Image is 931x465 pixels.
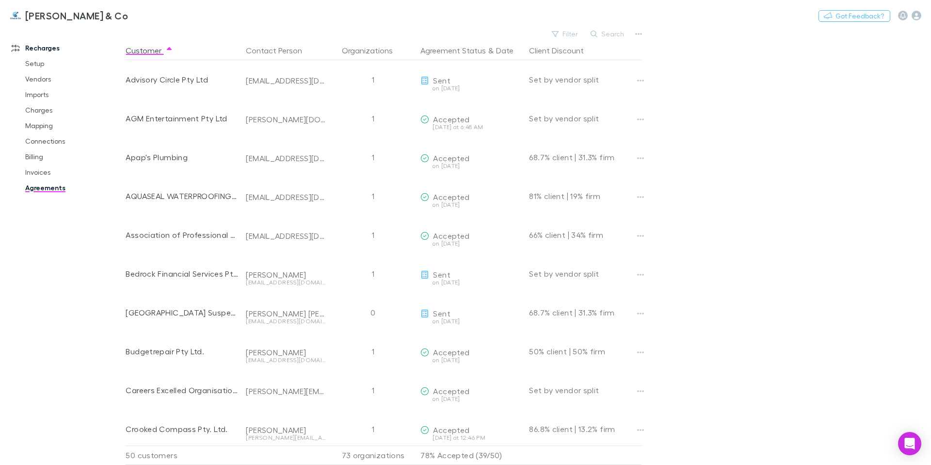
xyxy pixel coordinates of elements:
div: on [DATE] [420,318,521,324]
div: Apap's Plumbing [126,138,238,177]
a: [PERSON_NAME] & Co [4,4,134,27]
div: 0 [329,293,417,332]
div: 1 [329,371,417,410]
div: on [DATE] [420,202,521,208]
span: Accepted [433,115,469,124]
img: Cruz & Co's Logo [10,10,21,21]
div: [EMAIL_ADDRESS][DOMAIN_NAME] [246,192,325,202]
div: 1 [329,254,417,293]
div: 1 [329,177,417,216]
a: Mapping [16,118,131,133]
a: Charges [16,102,131,118]
div: [PERSON_NAME] [246,425,325,435]
a: Recharges [2,40,131,56]
div: 1 [329,216,417,254]
div: 86.8% client | 13.2% firm [529,410,642,448]
div: [EMAIL_ADDRESS][DOMAIN_NAME] [246,357,325,363]
button: Customer [126,41,173,60]
div: on [DATE] [420,280,521,285]
div: 50 customers [126,446,242,465]
div: Open Intercom Messenger [898,432,921,455]
button: Search [586,28,630,40]
button: Filter [547,28,584,40]
a: Connections [16,133,131,149]
div: on [DATE] [420,396,521,402]
div: on [DATE] [420,241,521,247]
div: 68.7% client | 31.3% firm [529,293,642,332]
div: [EMAIL_ADDRESS][DOMAIN_NAME] [246,153,325,163]
span: Sent [433,309,450,318]
div: [EMAIL_ADDRESS][DOMAIN_NAME] [246,231,325,241]
button: Contact Person [246,41,314,60]
div: [GEOGRAPHIC_DATA] Suspension Pty Ltd [126,293,238,332]
span: Sent [433,76,450,85]
div: [EMAIL_ADDRESS][DOMAIN_NAME] [246,76,325,85]
div: [PERSON_NAME] [246,348,325,357]
div: AQUASEAL WATERPROOFING NSW PTY LTD [126,177,238,216]
div: 66% client | 34% firm [529,216,642,254]
a: Setup [16,56,131,71]
div: 1 [329,332,417,371]
div: Advisory Circle Pty Ltd [126,60,238,99]
a: Billing [16,149,131,165]
a: Imports [16,87,131,102]
button: Organizations [342,41,404,60]
div: & [420,41,521,60]
div: 1 [329,60,417,99]
p: 78% Accepted (39/50) [420,446,521,465]
div: Set by vendor split [529,254,642,293]
div: 50% client | 50% firm [529,332,642,371]
span: Accepted [433,348,469,357]
div: [EMAIL_ADDRESS][DOMAIN_NAME] [246,280,325,285]
div: on [DATE] [420,85,521,91]
div: 73 organizations [329,446,417,465]
div: [PERSON_NAME][DOMAIN_NAME][EMAIL_ADDRESS][DOMAIN_NAME] [246,115,325,124]
div: 1 [329,138,417,177]
div: [EMAIL_ADDRESS][DOMAIN_NAME] [246,318,325,324]
div: on [DATE] [420,357,521,363]
span: Accepted [433,386,469,396]
span: Accepted [433,425,469,434]
span: Sent [433,270,450,279]
div: Careers Excelled Organisational Psychology Pty Ltd [126,371,238,410]
div: 81% client | 19% firm [529,177,642,216]
h3: [PERSON_NAME] & Co [25,10,128,21]
div: [DATE] at 6:48 AM [420,124,521,130]
div: Budgetrepair Pty Ltd. [126,332,238,371]
div: [PERSON_NAME] [PERSON_NAME] [246,309,325,318]
div: Bedrock Financial Services Pty. Ltd. [126,254,238,293]
div: [PERSON_NAME][EMAIL_ADDRESS][DOMAIN_NAME] [246,435,325,441]
span: Accepted [433,231,469,240]
button: Agreement Status [420,41,486,60]
div: on [DATE] [420,163,521,169]
div: [DATE] at 12:46 PM [420,435,521,441]
div: 68.7% client | 31.3% firm [529,138,642,177]
button: Date [496,41,514,60]
div: Association of Professional Social Compliance Auditors, Inc. [126,216,238,254]
div: Set by vendor split [529,60,642,99]
div: Crooked Compass Pty. Ltd. [126,410,238,448]
button: Got Feedback? [819,10,890,22]
div: Set by vendor split [529,371,642,410]
div: 1 [329,410,417,448]
div: [PERSON_NAME][EMAIL_ADDRESS][DOMAIN_NAME] [246,386,325,396]
div: Set by vendor split [529,99,642,138]
a: Vendors [16,71,131,87]
div: [PERSON_NAME] [246,270,325,280]
a: Invoices [16,165,131,180]
span: Accepted [433,192,469,201]
span: Accepted [433,153,469,163]
div: 1 [329,99,417,138]
button: Client Discount [529,41,595,60]
div: AGM Entertainment Pty Ltd [126,99,238,138]
a: Agreements [16,180,131,196]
